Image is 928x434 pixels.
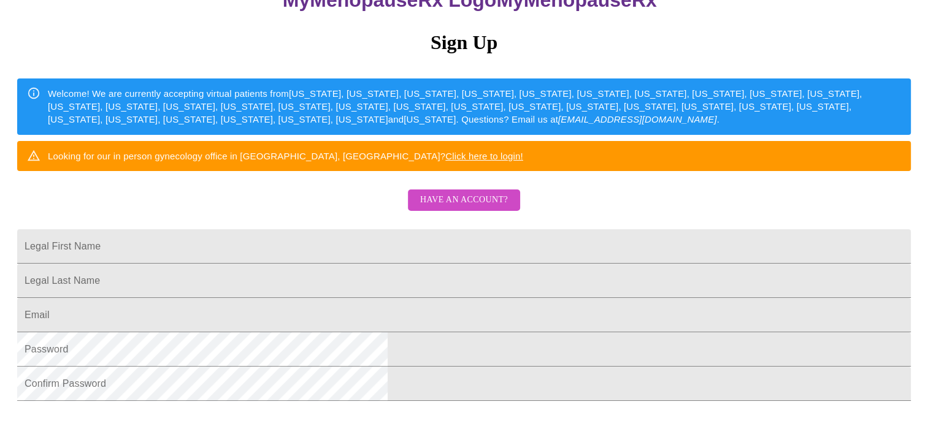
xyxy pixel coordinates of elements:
[48,145,523,167] div: Looking for our in person gynecology office in [GEOGRAPHIC_DATA], [GEOGRAPHIC_DATA]?
[445,151,523,161] a: Click here to login!
[17,31,911,54] h3: Sign Up
[405,203,523,213] a: Have an account?
[48,82,901,131] div: Welcome! We are currently accepting virtual patients from [US_STATE], [US_STATE], [US_STATE], [US...
[408,189,520,211] button: Have an account?
[420,192,508,208] span: Have an account?
[558,114,717,124] em: [EMAIL_ADDRESS][DOMAIN_NAME]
